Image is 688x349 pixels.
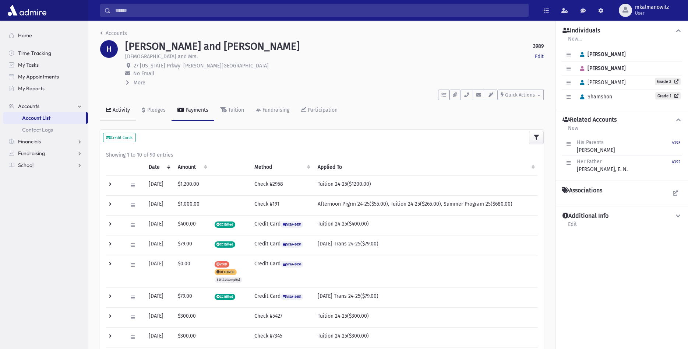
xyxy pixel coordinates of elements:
button: Individuals [562,27,682,35]
span: His Parents [577,139,604,146]
td: Check #7345 [250,327,313,347]
button: Additional Info [562,212,682,220]
div: [PERSON_NAME], E. N. [577,158,628,173]
span: CC Billed [215,294,235,300]
a: 4393 [672,139,681,154]
a: My Tasks [3,59,88,71]
span: More [134,80,145,86]
a: Payments [172,100,214,121]
span: mkalmanowitz [635,4,669,10]
a: Grade 3 [655,78,681,85]
span: CC Billed [215,221,235,228]
a: Time Tracking [3,47,88,59]
td: Credit Card [250,215,313,235]
span: Time Tracking [18,50,51,56]
td: $0.00 [173,255,210,287]
td: [DATE] [144,287,173,307]
td: Check #5427 [250,307,313,327]
span: Accounts [18,103,39,109]
th: Amount: activate to sort column ascending [173,159,210,176]
a: Contact Logs [3,124,88,136]
button: Quick Actions [497,90,544,100]
td: [DATE] [144,215,173,235]
span: Fundraising [18,150,45,157]
span: Quick Actions [505,92,535,98]
div: H [100,40,118,58]
span: [PERSON_NAME] [577,51,626,57]
td: [DATE] Trans 24-25($79.00) [313,287,538,307]
div: Showing 1 to 10 of 90 entries [106,151,538,159]
a: New [568,124,579,137]
td: Tuition 24-25($1200.00) [313,175,538,195]
input: Search [111,4,528,17]
h1: [PERSON_NAME] and [PERSON_NAME] [125,40,300,53]
span: My Tasks [18,62,39,68]
small: 4393 [672,140,681,145]
h4: Individuals [562,27,600,35]
a: Grade 1 [655,92,681,100]
td: Afternoon Prgrm 24-25($55.00), Tuition 24-25($265.00), Summer Program 25($680.00) [313,195,538,215]
span: [PERSON_NAME] [577,65,626,71]
h4: Additional Info [562,212,608,220]
td: [DATE] [144,255,173,287]
span: 1 bill attempt(s) [215,277,242,283]
td: Credit Card [250,287,313,307]
span: VISA-8654 [281,221,303,228]
div: [PERSON_NAME] [577,139,615,154]
td: $400.00 [173,215,210,235]
img: AdmirePro [6,3,48,18]
td: [DATE] [144,175,173,195]
a: Pledges [136,100,172,121]
a: Fundraising [3,147,88,159]
span: VISA-8654 [281,241,303,248]
div: Payments [184,107,208,113]
td: $300.00 [173,327,210,347]
p: [DEMOGRAPHIC_DATA] and Mrs. [125,53,198,60]
a: Fundraising [250,100,295,121]
span: No Email [133,70,154,77]
span: Account List [22,115,50,121]
span: School [18,162,33,168]
td: $79.00 [173,287,210,307]
td: Tuition 24-25($400.00) [313,215,538,235]
span: My Appointments [18,73,59,80]
h4: Associations [562,187,602,194]
span: User [635,10,669,16]
td: $1,200.00 [173,175,210,195]
div: Participation [306,107,338,113]
a: Financials [3,136,88,147]
button: Related Accounts [562,116,682,124]
a: Home [3,29,88,41]
a: My Appointments [3,71,88,83]
td: [DATE] [144,327,173,347]
td: $1,000.00 [173,195,210,215]
span: VOID [215,261,229,268]
a: My Reports [3,83,88,94]
span: My Reports [18,85,45,92]
td: Check #191 [250,195,313,215]
a: Tuition [214,100,250,121]
a: New... [568,35,582,48]
a: Account List [3,112,86,124]
span: VISA-8654 [281,294,303,300]
a: Edit [568,220,577,233]
div: Activity [111,107,130,113]
a: Edit [535,53,544,60]
th: Date: activate to sort column ascending [144,159,173,176]
td: Credit Card [250,235,313,255]
td: [DATE] [144,235,173,255]
th: Method: activate to sort column ascending [250,159,313,176]
h4: Related Accounts [562,116,617,124]
th: Applied To: activate to sort column ascending [313,159,538,176]
button: More [125,79,146,87]
td: Credit Card [250,255,313,287]
span: Financials [18,138,41,145]
span: VISA-8654 [281,261,303,268]
td: [DATE] [144,307,173,327]
div: Pledges [146,107,166,113]
div: Fundraising [261,107,289,113]
a: 4392 [672,158,681,173]
span: [PERSON_NAME][GEOGRAPHIC_DATA] [183,63,269,69]
td: $79.00 [173,235,210,255]
a: School [3,159,88,171]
